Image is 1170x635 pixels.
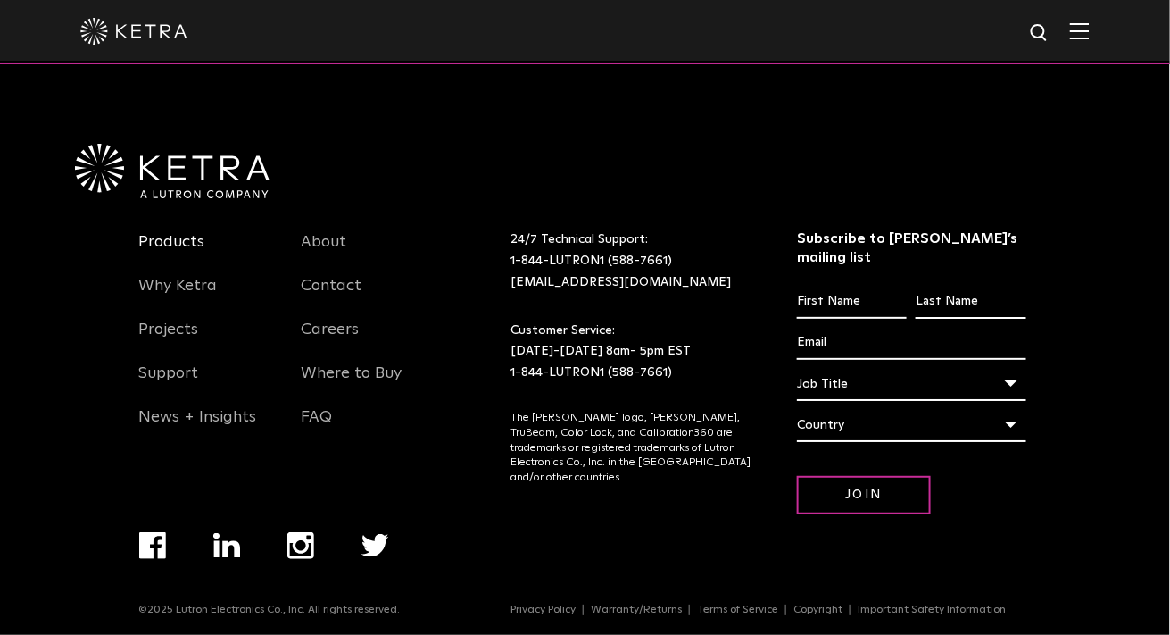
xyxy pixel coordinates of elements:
a: Why Ketra [139,276,218,317]
a: [EMAIL_ADDRESS][DOMAIN_NAME] [510,276,731,288]
div: Navigation Menu [139,230,275,448]
a: News + Insights [139,407,257,448]
p: ©2025 Lutron Electronics Co., Inc. All rights reserved. [139,604,401,616]
a: Projects [139,320,199,361]
div: Job Title [797,367,1026,401]
a: Products [139,232,205,273]
p: Customer Service: [DATE]-[DATE] 8am- 5pm EST [510,321,752,384]
div: Navigation Menu [139,532,436,604]
img: facebook [139,532,166,559]
a: Careers [301,320,359,361]
img: search icon [1029,22,1051,45]
a: Support [139,363,199,405]
p: The [PERSON_NAME] logo, [PERSON_NAME], TruBeam, Color Lock, and Calibration360 are trademarks or ... [510,411,752,486]
a: Copyright [786,605,851,615]
a: Where to Buy [301,363,402,405]
a: About [301,232,346,273]
img: linkedin [213,533,241,558]
p: 24/7 Technical Support: [510,230,752,293]
a: FAQ [301,407,332,448]
div: Country [797,408,1026,442]
input: Email [797,326,1026,360]
img: ketra-logo-2019-white [80,18,187,45]
a: Terms of Service [690,605,786,615]
a: Contact [301,276,361,317]
div: Navigation Menu [301,230,436,448]
input: First Name [797,285,907,319]
img: twitter [361,534,389,557]
img: Hamburger%20Nav.svg [1070,22,1090,39]
input: Join [797,476,931,514]
div: Navigation Menu [510,604,1031,616]
h3: Subscribe to [PERSON_NAME]’s mailing list [797,230,1026,267]
a: 1-844-LUTRON1 (588-7661) [510,366,672,379]
input: Last Name [916,285,1025,319]
a: 1-844-LUTRON1 (588-7661) [510,255,672,267]
a: Important Safety Information [851,605,1013,615]
a: Privacy Policy [503,605,584,615]
a: Warranty/Returns [584,605,690,615]
img: Ketra-aLutronCo_White_RGB [75,144,270,199]
img: instagram [287,532,314,559]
